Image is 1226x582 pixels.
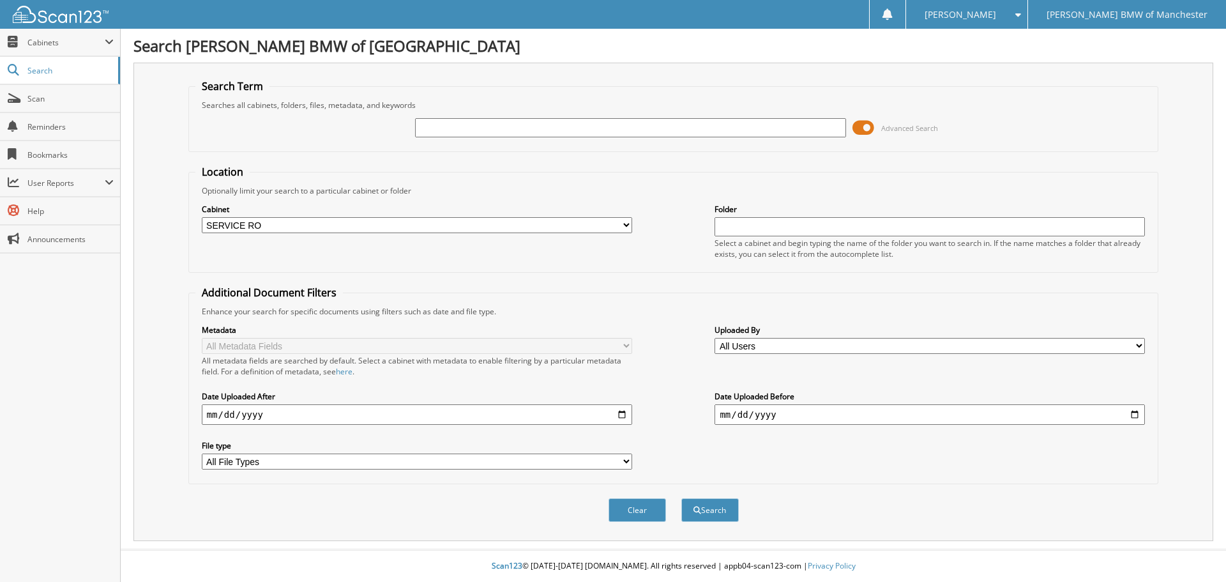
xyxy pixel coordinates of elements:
input: start [202,404,632,425]
div: Select a cabinet and begin typing the name of the folder you want to search in. If the name match... [715,238,1145,259]
label: Cabinet [202,204,632,215]
span: Advanced Search [881,123,938,133]
span: Reminders [27,121,114,132]
a: Privacy Policy [808,560,856,571]
div: Optionally limit your search to a particular cabinet or folder [195,185,1152,196]
label: Date Uploaded After [202,391,632,402]
div: Searches all cabinets, folders, files, metadata, and keywords [195,100,1152,111]
img: scan123-logo-white.svg [13,6,109,23]
label: Date Uploaded Before [715,391,1145,402]
legend: Search Term [195,79,269,93]
span: Scan [27,93,114,104]
h1: Search [PERSON_NAME] BMW of [GEOGRAPHIC_DATA] [133,35,1213,56]
span: User Reports [27,178,105,188]
span: Search [27,65,112,76]
div: Enhance your search for specific documents using filters such as date and file type. [195,306,1152,317]
span: Announcements [27,234,114,245]
label: Metadata [202,325,632,335]
span: Cabinets [27,37,105,48]
div: All metadata fields are searched by default. Select a cabinet with metadata to enable filtering b... [202,355,632,377]
label: File type [202,440,632,451]
a: here [336,366,352,377]
span: [PERSON_NAME] [925,11,996,19]
button: Search [681,498,739,522]
input: end [715,404,1145,425]
label: Folder [715,204,1145,215]
span: [PERSON_NAME] BMW of Manchester [1047,11,1207,19]
legend: Location [195,165,250,179]
button: Clear [609,498,666,522]
span: Scan123 [492,560,522,571]
label: Uploaded By [715,325,1145,335]
span: Help [27,206,114,217]
legend: Additional Document Filters [195,286,343,300]
span: Bookmarks [27,149,114,160]
div: © [DATE]-[DATE] [DOMAIN_NAME]. All rights reserved | appb04-scan123-com | [121,551,1226,582]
